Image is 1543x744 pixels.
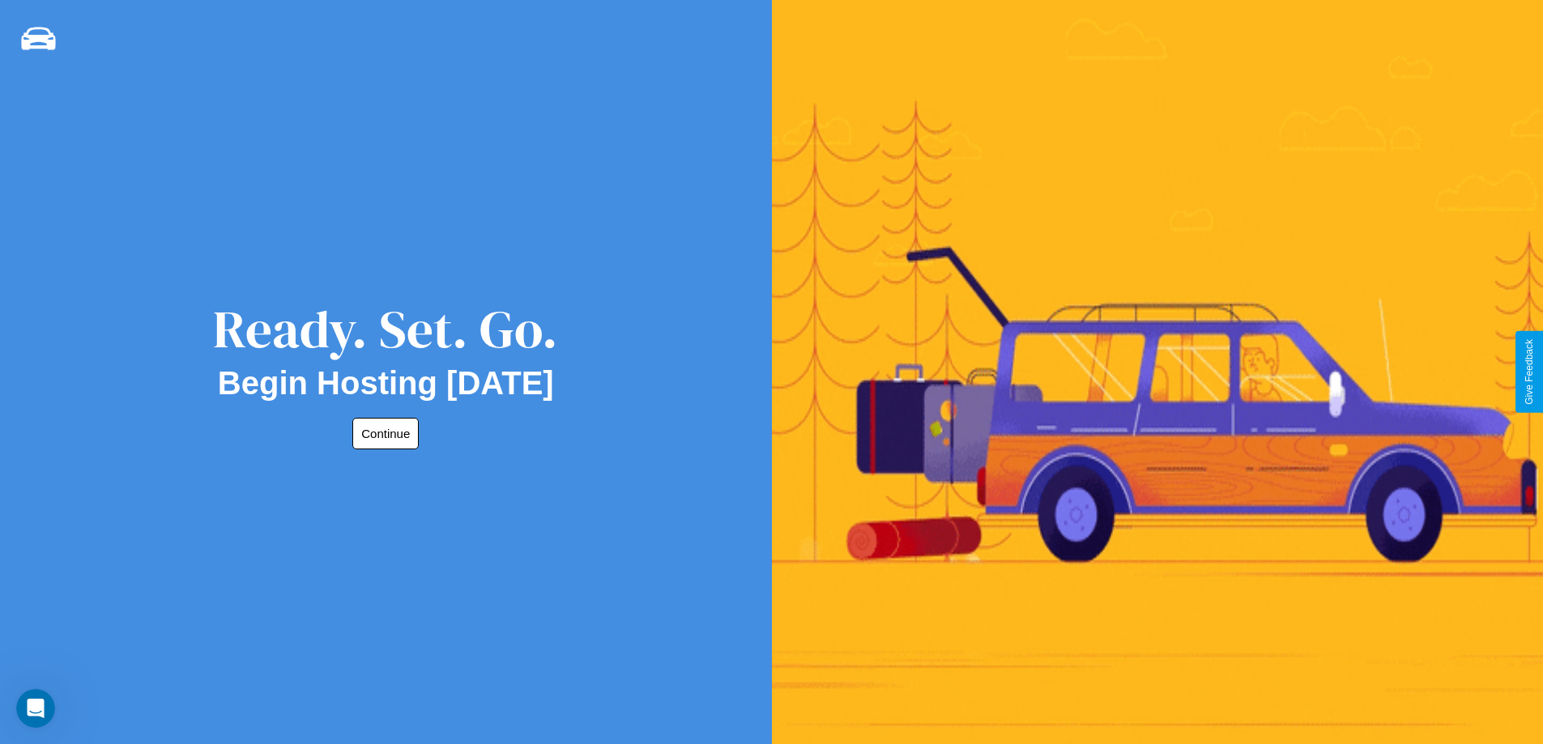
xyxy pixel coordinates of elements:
iframe: Intercom live chat [16,689,55,728]
div: Ready. Set. Go. [213,293,558,365]
div: Give Feedback [1524,339,1535,405]
button: Continue [352,418,419,449]
h2: Begin Hosting [DATE] [218,365,554,402]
